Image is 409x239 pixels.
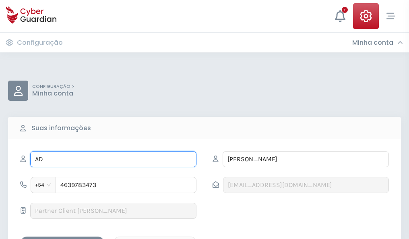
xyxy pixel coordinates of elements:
div: Minha conta [352,39,403,47]
h3: Minha conta [352,39,393,47]
div: + [342,7,348,13]
b: Suas informações [31,123,91,133]
span: +54 [35,179,52,191]
p: CONFIGURAÇÃO > [32,84,74,89]
p: Minha conta [32,89,74,98]
h3: Configuração [17,39,63,47]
